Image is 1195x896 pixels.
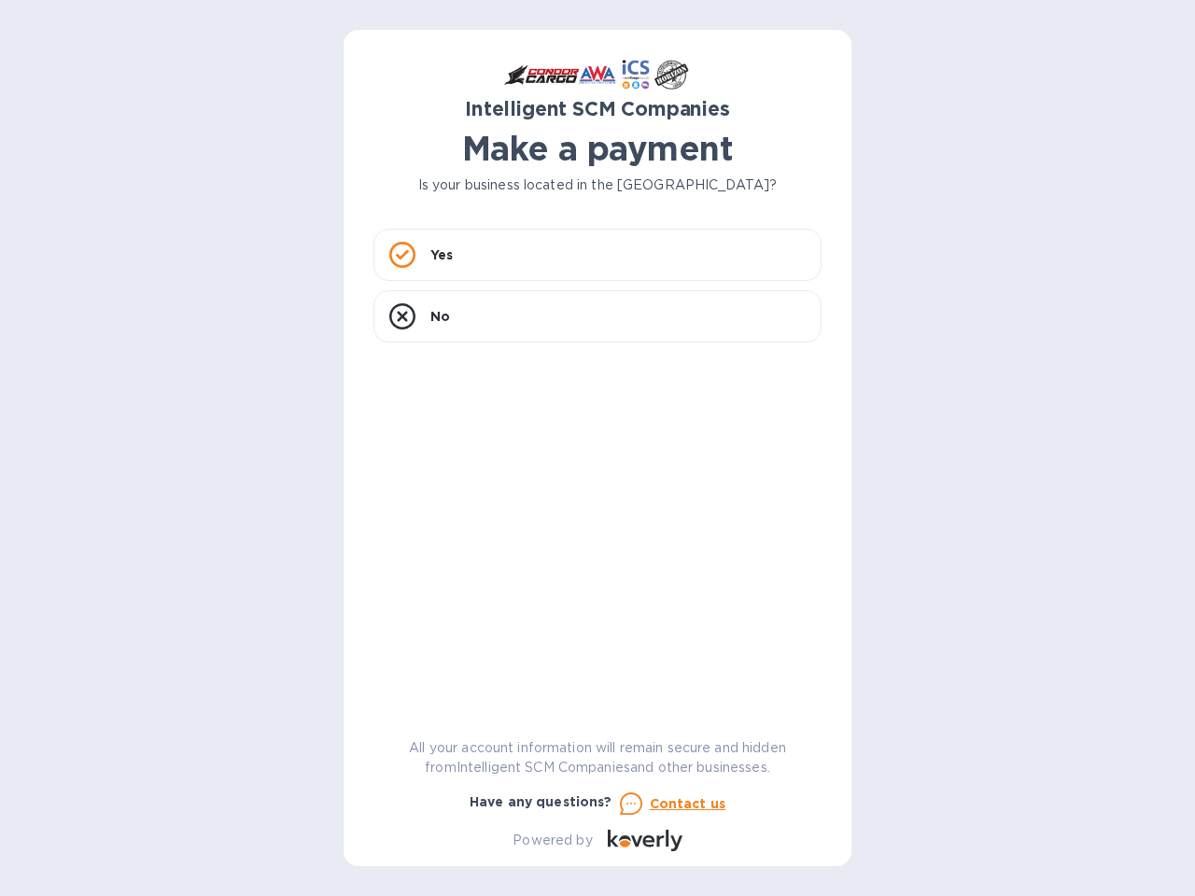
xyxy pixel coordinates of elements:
p: All your account information will remain secure and hidden from Intelligent SCM Companies and oth... [373,738,822,777]
h1: Make a payment [373,129,822,168]
b: Intelligent SCM Companies [465,97,730,120]
p: Is your business located in the [GEOGRAPHIC_DATA]? [373,175,822,195]
p: Yes [430,245,453,264]
p: No [430,307,450,326]
b: Have any questions? [470,794,612,809]
u: Contact us [650,796,726,811]
p: Powered by [513,831,592,850]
